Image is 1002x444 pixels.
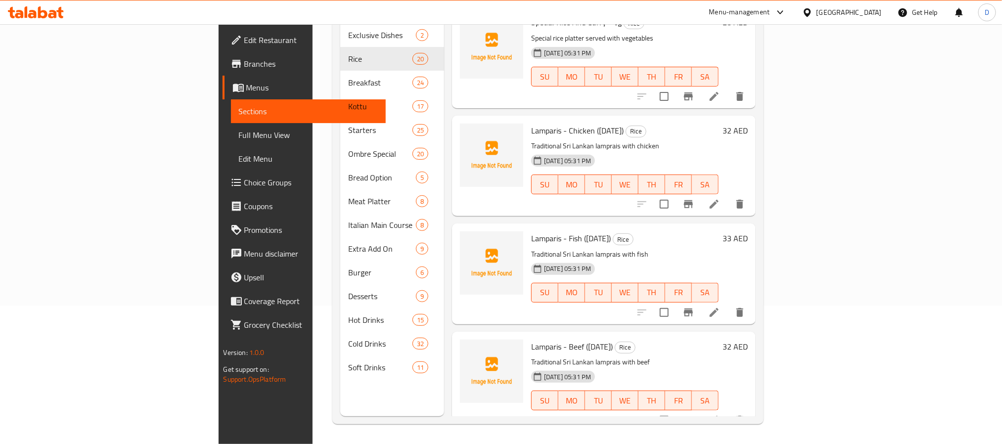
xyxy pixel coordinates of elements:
span: Edit Restaurant [244,34,378,46]
span: TH [642,178,661,192]
img: Lamparis - Beef (Saturday) [460,340,523,403]
span: Rice [348,53,412,65]
div: items [416,172,428,183]
button: SU [531,283,558,303]
a: Edit menu item [708,90,720,102]
div: items [412,53,428,65]
span: Cold Drinks [348,338,412,350]
a: Grocery Checklist [223,313,386,337]
span: FR [669,285,688,300]
a: Coupons [223,194,386,218]
button: WE [612,175,638,194]
p: Traditional Sri Lankan lamprais with beef [531,356,719,368]
span: TH [642,70,661,84]
div: items [412,314,428,326]
span: Soft Drinks [348,361,412,373]
button: FR [665,283,692,303]
span: Desserts [348,290,416,302]
button: SA [692,391,719,410]
button: delete [728,408,752,432]
a: Menu disclaimer [223,242,386,266]
span: Lamparis - Fish ([DATE]) [531,231,611,246]
span: Breakfast [348,77,412,89]
div: items [416,290,428,302]
span: Select to update [654,410,675,431]
a: Coverage Report [223,289,386,313]
span: SA [696,70,715,84]
span: Burger [348,266,416,278]
span: MO [562,394,581,408]
p: Traditional Sri Lankan lamprais with fish [531,248,719,261]
button: Branch-specific-item [677,192,700,216]
span: Edit Menu [239,153,378,165]
div: items [412,148,428,160]
div: Exclusive Dishes2 [340,23,444,47]
button: SU [531,175,558,194]
span: Italian Main Course [348,219,416,231]
button: FR [665,67,692,87]
button: SA [692,67,719,87]
div: Kottu [348,100,412,112]
div: Cold Drinks32 [340,332,444,355]
div: Soft Drinks11 [340,355,444,379]
button: TH [638,283,665,303]
button: MO [558,67,585,87]
a: Branches [223,52,386,76]
div: Extra Add On9 [340,237,444,261]
span: Promotions [244,224,378,236]
div: Rice20 [340,47,444,71]
span: Menu disclaimer [244,248,378,260]
button: SA [692,175,719,194]
span: TH [642,285,661,300]
button: TU [585,175,612,194]
p: Special rice platter served with vegetables [531,32,719,44]
span: Ombre Special [348,148,412,160]
div: Kottu17 [340,94,444,118]
span: FR [669,70,688,84]
span: WE [616,70,635,84]
button: Branch-specific-item [677,408,700,432]
span: 11 [413,363,428,372]
span: 8 [416,197,428,206]
span: SU [536,178,554,192]
div: Breakfast24 [340,71,444,94]
div: items [416,266,428,278]
div: items [412,77,428,89]
a: Upsell [223,266,386,289]
nav: Menu sections [340,19,444,383]
a: Edit menu item [708,198,720,210]
span: TU [589,285,608,300]
span: Hot Drinks [348,314,412,326]
span: [DATE] 05:31 PM [540,264,595,273]
div: Italian Main Course8 [340,213,444,237]
span: Choice Groups [244,177,378,188]
a: Promotions [223,218,386,242]
div: items [416,195,428,207]
span: WE [616,178,635,192]
div: Bread Option [348,172,416,183]
div: items [416,29,428,41]
div: Bread Option5 [340,166,444,189]
span: Select to update [654,194,675,215]
div: Starters [348,124,412,136]
button: delete [728,301,752,324]
a: Edit menu item [708,414,720,426]
span: Rice [613,234,633,245]
button: TH [638,67,665,87]
span: 32 [413,339,428,349]
span: Upsell [244,271,378,283]
div: Extra Add On [348,243,416,255]
span: [DATE] 05:31 PM [540,156,595,166]
button: SU [531,67,558,87]
button: MO [558,391,585,410]
span: MO [562,70,581,84]
button: TU [585,67,612,87]
span: Menus [246,82,378,93]
span: Select to update [654,86,675,107]
span: 15 [413,315,428,325]
button: FR [665,175,692,194]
